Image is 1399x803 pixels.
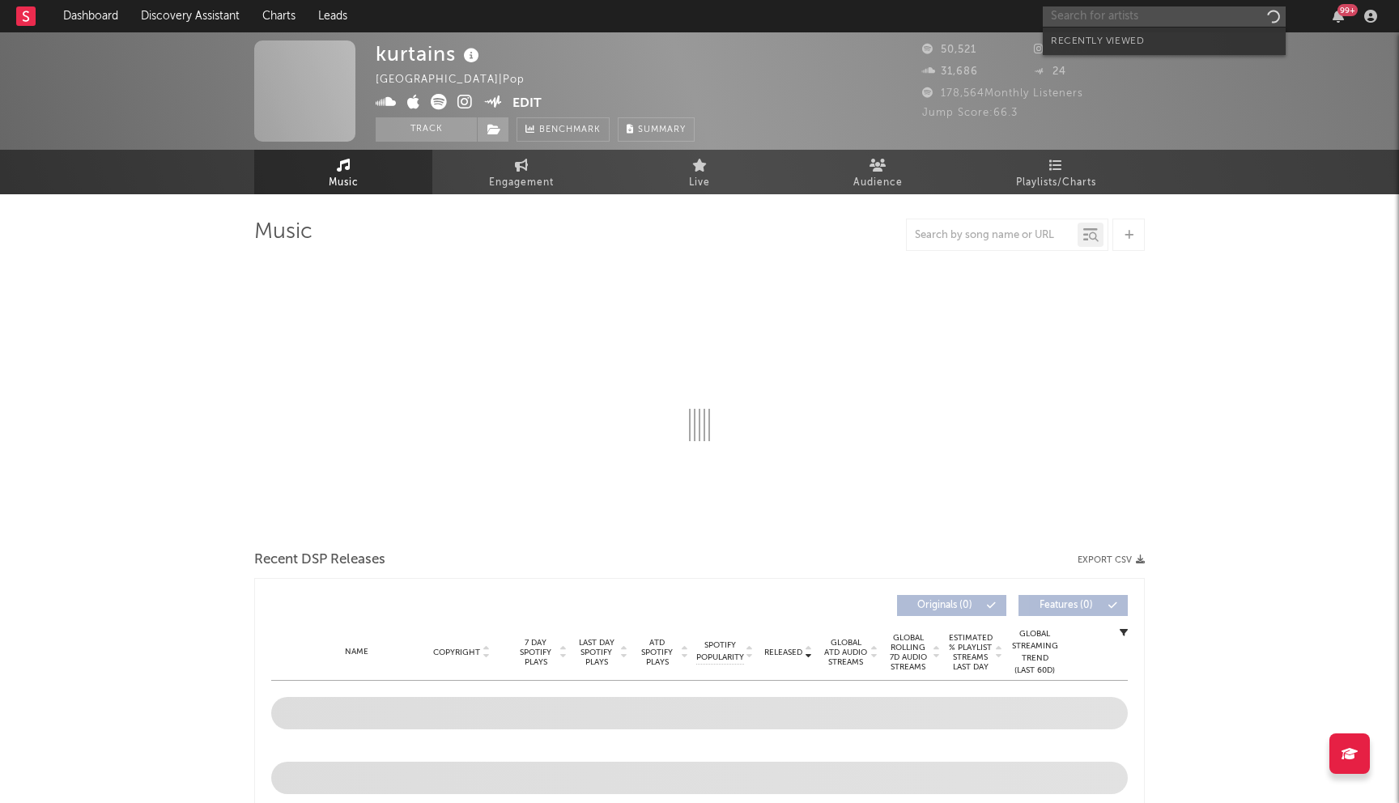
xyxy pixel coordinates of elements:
[907,229,1078,242] input: Search by song name or URL
[1337,4,1358,16] div: 99 +
[1043,6,1286,27] input: Search for artists
[1034,45,1089,55] span: 27,818
[636,638,678,667] span: ATD Spotify Plays
[512,94,542,114] button: Edit
[433,648,480,657] span: Copyright
[1018,595,1128,616] button: Features(0)
[376,40,483,67] div: kurtains
[922,88,1083,99] span: 178,564 Monthly Listeners
[1016,173,1096,193] span: Playlists/Charts
[1078,555,1145,565] button: Export CSV
[432,150,610,194] a: Engagement
[897,595,1006,616] button: Originals(0)
[514,638,557,667] span: 7 Day Spotify Plays
[638,125,686,134] span: Summary
[539,121,601,140] span: Benchmark
[967,150,1145,194] a: Playlists/Charts
[922,108,1018,118] span: Jump Score: 66.3
[575,638,618,667] span: Last Day Spotify Plays
[696,639,744,664] span: Spotify Popularity
[1034,66,1066,77] span: 24
[948,633,993,672] span: Estimated % Playlist Streams Last Day
[823,638,868,667] span: Global ATD Audio Streams
[908,601,982,610] span: Originals ( 0 )
[1051,32,1278,51] div: Recently Viewed
[254,550,385,570] span: Recent DSP Releases
[304,646,410,658] div: Name
[764,648,802,657] span: Released
[922,45,976,55] span: 50,521
[376,70,543,90] div: [GEOGRAPHIC_DATA] | Pop
[689,173,710,193] span: Live
[517,117,610,142] a: Benchmark
[853,173,903,193] span: Audience
[1010,628,1059,677] div: Global Streaming Trend (Last 60D)
[618,117,695,142] button: Summary
[489,173,554,193] span: Engagement
[886,633,930,672] span: Global Rolling 7D Audio Streams
[610,150,789,194] a: Live
[1029,601,1103,610] span: Features ( 0 )
[1333,10,1344,23] button: 99+
[922,66,978,77] span: 31,686
[376,117,477,142] button: Track
[789,150,967,194] a: Audience
[329,173,359,193] span: Music
[254,150,432,194] a: Music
